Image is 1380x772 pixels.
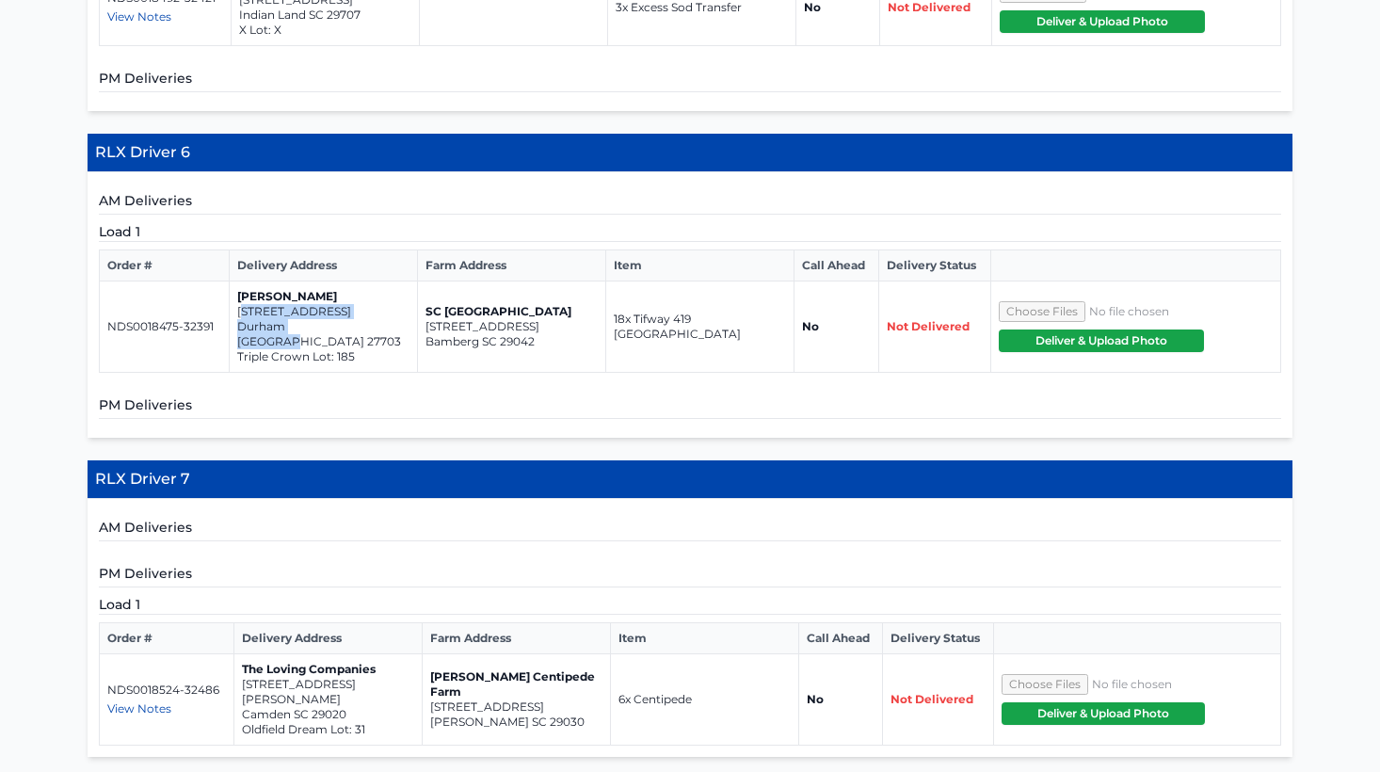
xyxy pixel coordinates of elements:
[237,289,409,304] p: [PERSON_NAME]
[794,250,878,281] th: Call Ahead
[107,9,171,24] span: View Notes
[242,677,414,707] p: [STREET_ADDRESS][PERSON_NAME]
[88,134,1292,172] h4: RLX Driver 6
[239,8,411,23] p: Indian Land SC 29707
[430,669,602,700] p: [PERSON_NAME] Centipede Farm
[430,700,602,715] p: [STREET_ADDRESS]
[107,683,226,698] p: NDS0018524-32486
[802,319,819,333] strong: No
[799,623,883,654] th: Call Ahead
[1000,10,1204,33] button: Deliver & Upload Photo
[891,692,973,706] span: Not Delivered
[999,330,1204,352] button: Deliver & Upload Photo
[88,460,1292,499] h4: RLX Driver 7
[430,715,602,730] p: [PERSON_NAME] SC 29030
[100,250,230,281] th: Order #
[237,304,409,319] p: [STREET_ADDRESS]
[425,304,598,319] p: SC [GEOGRAPHIC_DATA]
[878,250,990,281] th: Delivery Status
[807,692,824,706] strong: No
[99,518,1281,541] h5: AM Deliveries
[100,623,234,654] th: Order #
[611,623,799,654] th: Item
[242,722,414,737] p: Oldfield Dream Lot: 31
[99,222,1281,242] h5: Load 1
[423,623,611,654] th: Farm Address
[242,662,414,677] p: The Loving Companies
[99,564,1281,587] h5: PM Deliveries
[99,69,1281,92] h5: PM Deliveries
[237,349,409,364] p: Triple Crown Lot: 185
[606,281,794,373] td: 18x Tifway 419 [GEOGRAPHIC_DATA]
[99,395,1281,419] h5: PM Deliveries
[237,319,409,349] p: Durham [GEOGRAPHIC_DATA] 27703
[230,250,418,281] th: Delivery Address
[418,250,606,281] th: Farm Address
[611,654,799,746] td: 6x Centipede
[234,623,423,654] th: Delivery Address
[425,319,598,334] p: [STREET_ADDRESS]
[107,319,221,334] p: NDS0018475-32391
[99,595,1281,615] h5: Load 1
[107,701,171,716] span: View Notes
[239,23,411,38] p: X Lot: X
[1002,702,1205,725] button: Deliver & Upload Photo
[99,191,1281,215] h5: AM Deliveries
[606,250,794,281] th: Item
[883,623,994,654] th: Delivery Status
[887,319,970,333] span: Not Delivered
[242,707,414,722] p: Camden SC 29020
[425,334,598,349] p: Bamberg SC 29042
